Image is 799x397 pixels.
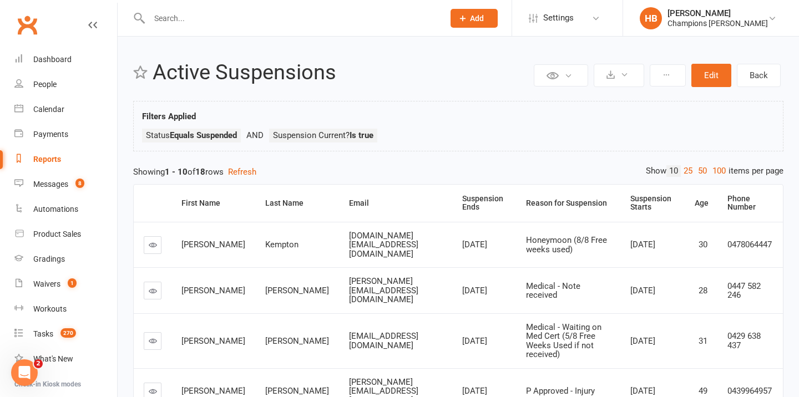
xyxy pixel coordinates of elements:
div: Gradings [33,255,65,263]
a: Clubworx [13,11,41,39]
span: [PERSON_NAME] [265,386,329,396]
div: Suspension Starts [630,195,676,212]
strong: Filters Applied [142,111,196,121]
a: Payments [14,122,117,147]
span: [DATE] [462,386,487,396]
span: 0447 582 246 [727,281,761,301]
span: Honeymoon (8/8 Free weeks used) [526,235,607,255]
span: 270 [60,328,76,338]
div: Suspension Ends [462,195,507,212]
span: Medical - Waiting on Med Cert (5/8 Free Weeks Used if not received) [526,322,601,360]
div: Phone Number [727,195,774,212]
div: Payments [33,130,68,139]
strong: Is true [350,130,373,140]
strong: 1 - 10 [165,167,188,177]
a: Product Sales [14,222,117,247]
a: 25 [681,165,695,177]
strong: Equals Suspended [170,130,237,140]
span: 28 [699,286,707,296]
span: [DOMAIN_NAME][EMAIL_ADDRESS][DOMAIN_NAME] [349,231,418,259]
span: [DATE] [462,286,487,296]
span: P Approved - Injury [526,386,595,396]
a: Automations [14,197,117,222]
span: [PERSON_NAME] [181,240,245,250]
strong: 18 [195,167,205,177]
span: Suspension Current? [273,130,373,140]
span: 49 [699,386,707,396]
a: Calendar [14,97,117,122]
a: Gradings [14,247,117,272]
span: 0478064447 [727,240,772,250]
div: Waivers [33,279,60,288]
span: [DATE] [630,336,655,346]
div: Tasks [33,329,53,338]
span: [DATE] [630,386,655,396]
div: Workouts [33,304,67,313]
span: Kempton [265,240,299,250]
div: Age [695,199,709,207]
span: Status [146,130,237,140]
h2: Active Suspensions [153,61,531,84]
span: [PERSON_NAME] [265,286,329,296]
span: [PERSON_NAME] [181,286,245,296]
a: What's New [14,347,117,371]
a: 100 [710,165,729,177]
a: Back [737,64,781,87]
button: Add [451,9,498,28]
span: Medical - Note received [526,281,580,301]
a: Tasks 270 [14,322,117,347]
span: 0439964957 [727,386,772,396]
div: [PERSON_NAME] [667,8,768,18]
div: Email [349,199,443,207]
span: 2 [34,359,43,368]
span: [DATE] [462,240,487,250]
div: Messages [33,180,68,189]
div: Automations [33,205,78,213]
span: [DATE] [630,240,655,250]
span: 0429 638 437 [727,331,761,350]
span: [PERSON_NAME][EMAIL_ADDRESS][DOMAIN_NAME] [349,276,418,304]
span: [PERSON_NAME] [181,336,245,346]
div: People [33,80,57,89]
a: 50 [695,165,710,177]
div: HB [640,7,662,29]
div: Champions [PERSON_NAME] [667,18,768,28]
div: Reports [33,155,61,164]
a: Reports [14,147,117,172]
input: Search... [146,11,436,26]
div: Product Sales [33,230,81,238]
span: [EMAIL_ADDRESS][DOMAIN_NAME] [349,331,418,350]
div: First Name [181,199,246,207]
a: Messages 8 [14,172,117,197]
div: Dashboard [33,55,72,64]
span: Add [470,14,484,23]
div: Show items per page [646,165,783,177]
span: [DATE] [462,336,487,346]
span: 31 [699,336,707,346]
div: What's New [33,354,73,363]
div: Calendar [33,105,64,114]
a: 10 [666,165,681,177]
button: Refresh [228,165,256,179]
span: 8 [75,179,84,188]
span: 30 [699,240,707,250]
iframe: Intercom live chat [11,359,38,386]
span: [DATE] [630,286,655,296]
a: Dashboard [14,47,117,72]
a: Waivers 1 [14,272,117,297]
button: Edit [691,64,731,87]
a: Workouts [14,297,117,322]
span: [PERSON_NAME] [265,336,329,346]
div: Last Name [265,199,330,207]
span: 1 [68,278,77,288]
div: Reason for Suspension [526,199,611,207]
span: Settings [543,6,574,30]
span: [PERSON_NAME] [181,386,245,396]
a: People [14,72,117,97]
div: Showing of rows [133,165,783,179]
